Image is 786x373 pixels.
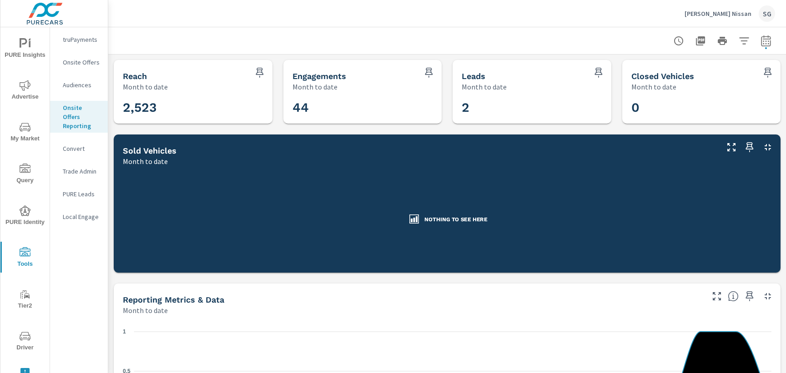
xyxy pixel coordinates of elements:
[424,216,487,224] h3: Nothing to see here
[123,295,224,304] h5: Reporting Metrics & Data
[685,10,751,18] p: [PERSON_NAME] Nissan
[63,167,101,176] p: Trade Admin
[691,32,710,50] button: "Export Report to PDF"
[631,81,676,92] p: Month to date
[63,35,101,44] p: truPayments
[742,140,757,154] span: Save this to your personalized report
[3,80,47,102] span: Advertise
[292,71,346,81] h5: Engagements
[422,65,436,80] span: Save this to your personalized report
[742,289,757,303] span: Save this to your personalized report
[713,32,731,50] button: Print Report
[710,289,724,303] button: Make Fullscreen
[50,210,108,224] div: Local Engage
[63,80,101,90] p: Audiences
[462,81,507,92] p: Month to date
[63,189,101,199] p: PURE Leads
[50,78,108,92] div: Audiences
[761,289,775,303] button: Minimize Widget
[735,32,753,50] button: Apply Filters
[462,100,602,115] h3: 2
[761,140,775,154] button: Minimize Widget
[728,291,739,302] span: Understand activate data over time and see how metrics compare to each other.
[50,164,108,178] div: Trade Admin
[3,289,47,311] span: Tier2
[3,205,47,228] span: PURE Identity
[123,328,126,335] text: 1
[63,144,101,153] p: Convert
[50,55,108,69] div: Onsite Offers
[123,305,168,316] p: Month to date
[761,65,775,80] span: Save this to your personalized report
[757,32,775,50] button: Select Date Range
[292,100,433,115] h3: 44
[123,100,263,115] h3: 2,523
[3,247,47,269] span: Tools
[292,81,338,92] p: Month to date
[123,146,176,155] h5: Sold Vehicles
[3,122,47,144] span: My Market
[50,142,108,155] div: Convert
[50,187,108,201] div: PURE Leads
[123,71,147,81] h5: Reach
[50,101,108,133] div: Onsite Offers Reporting
[759,5,775,22] div: SG
[252,65,267,80] span: Save this to your personalized report
[631,100,772,115] h3: 0
[631,71,694,81] h5: Closed Vehicles
[50,33,108,46] div: truPayments
[3,331,47,353] span: Driver
[3,164,47,186] span: Query
[63,103,101,130] p: Onsite Offers Reporting
[462,71,485,81] h5: Leads
[123,81,168,92] p: Month to date
[63,212,101,221] p: Local Engage
[3,38,47,60] span: PURE Insights
[63,58,101,67] p: Onsite Offers
[724,140,739,154] button: Make Fullscreen
[123,156,168,167] p: Month to date
[591,65,606,80] span: Save this to your personalized report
